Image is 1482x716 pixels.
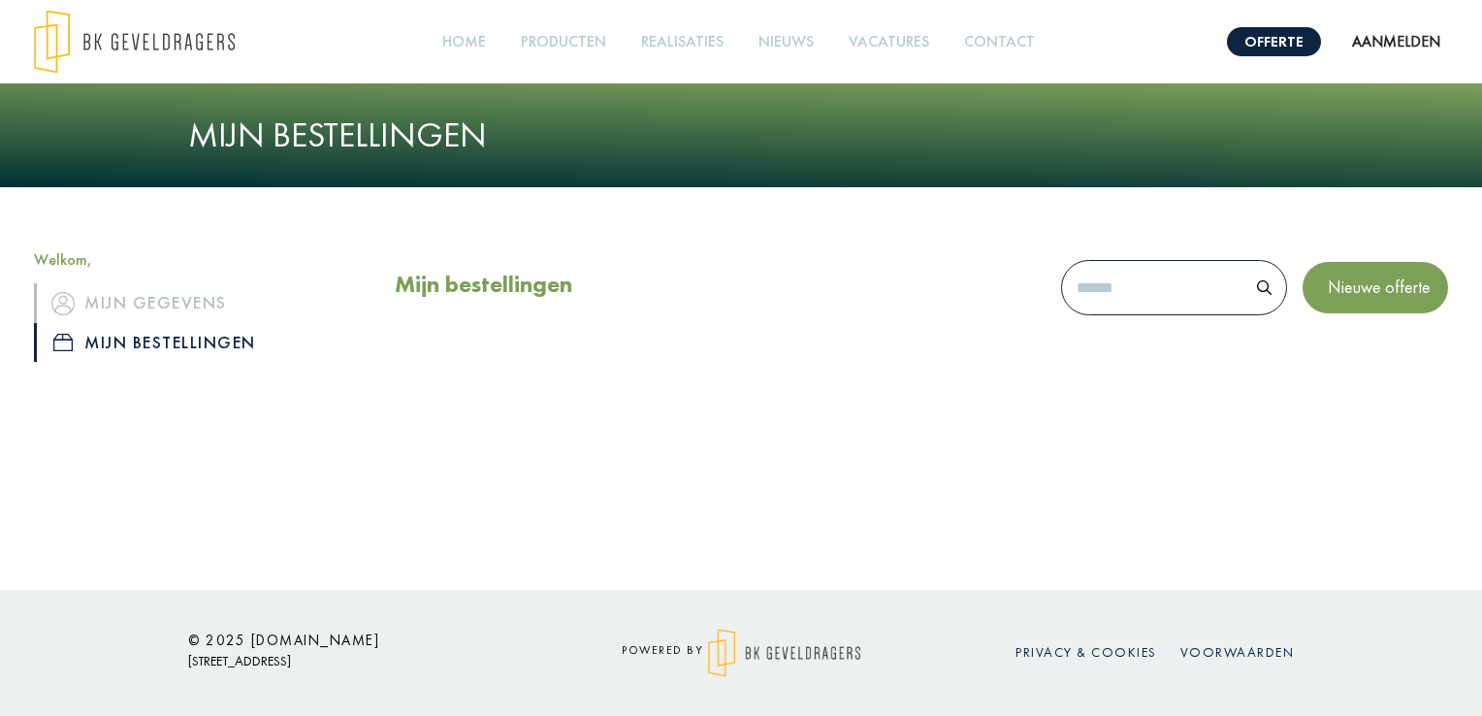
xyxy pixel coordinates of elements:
[1320,276,1431,298] span: Nieuwe offerte
[395,271,572,299] h2: Mijn bestellingen
[1180,643,1295,661] a: Voorwaarden
[34,10,235,74] img: logo
[188,649,537,673] p: [STREET_ADDRESS]
[53,334,73,351] img: icon
[566,629,916,677] div: powered by
[34,283,366,322] a: iconMijn gegevens
[751,20,822,64] a: Nieuws
[956,20,1043,64] a: Contact
[708,629,860,677] img: logo
[34,323,366,362] a: iconMijn bestellingen
[34,250,366,269] h5: Welkom,
[1257,280,1272,295] img: search.svg
[1303,262,1448,312] button: Nieuwe offerte
[188,632,537,649] h6: © 2025 [DOMAIN_NAME]
[1015,643,1157,661] a: Privacy & cookies
[435,20,494,64] a: Home
[841,20,937,64] a: Vacatures
[188,114,1294,156] h1: Mijn bestellingen
[1344,30,1448,53] button: Aanmelden
[513,20,614,64] a: Producten
[1227,27,1321,56] a: Offerte
[633,20,731,64] a: Realisaties
[51,292,75,315] img: icon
